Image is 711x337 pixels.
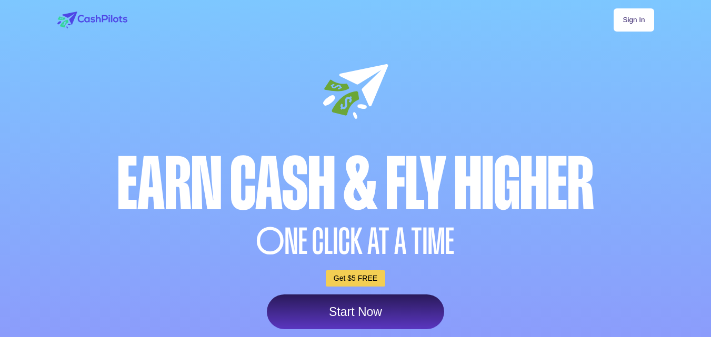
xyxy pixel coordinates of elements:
[256,223,285,260] span: O
[55,223,657,260] div: NE CLICK AT A TIME
[614,8,654,32] a: Sign In
[55,148,657,221] div: Earn Cash & Fly higher
[267,294,444,329] a: Start Now
[57,12,127,28] img: logo
[326,270,385,287] a: Get $5 FREE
